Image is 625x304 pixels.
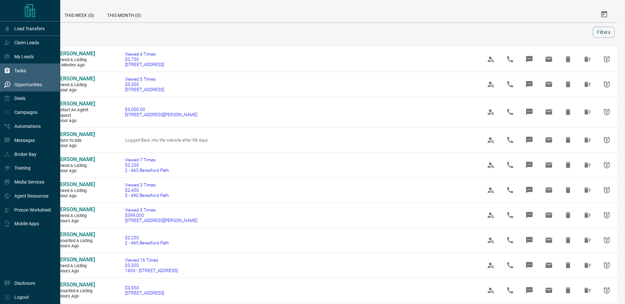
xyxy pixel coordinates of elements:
a: [PERSON_NAME] [56,256,95,263]
span: [STREET_ADDRESS] [125,87,164,92]
span: 2 hours ago [56,269,95,274]
span: Hide All from Mary Vallejo [580,257,595,273]
span: Viewed 4 Times [125,51,164,57]
span: $2,250 [125,162,169,168]
span: Hide All from Shawna Grant [580,207,595,223]
span: View Profile [483,207,499,223]
span: Favourited a Listing [56,238,95,244]
span: Email [541,104,557,120]
span: Message [521,132,537,148]
span: Favourited a Listing [56,288,95,294]
span: Email [541,76,557,92]
span: Call [502,51,518,67]
span: View Profile [483,157,499,173]
span: [PERSON_NAME] [56,181,95,187]
span: Viewed 3 Times [125,207,197,213]
a: [PERSON_NAME] [56,282,95,288]
span: $3,300 [125,82,164,87]
span: 3 hours ago [56,294,95,299]
span: View Profile [483,283,499,298]
span: Hide [560,104,576,120]
a: $3,950[STREET_ADDRESS] [125,285,164,296]
span: Hide All from Shawna Grant [580,182,595,198]
span: Call [502,104,518,120]
span: 2 hours ago [56,218,95,224]
a: Viewed 5 Times$3,300[STREET_ADDRESS] [125,76,164,92]
span: Snooze [599,232,615,248]
span: Snooze [599,257,615,273]
span: Snooze [599,132,615,148]
span: Hide All from Tatiana Cardenas [580,283,595,298]
span: Logged Back into the website after 98 days [125,137,208,143]
span: 2 hours ago [56,243,95,249]
span: View Profile [483,182,499,198]
span: Viewed 7 Times [125,157,169,162]
a: [PERSON_NAME] [56,231,95,238]
span: Call [502,182,518,198]
span: Call [502,157,518,173]
span: Email [541,132,557,148]
span: [STREET_ADDRESS] [125,290,164,296]
div: This Month (0) [101,7,147,22]
span: Email [541,51,557,67]
span: Message [521,51,537,67]
span: View Profile [483,232,499,248]
span: View Profile [483,257,499,273]
span: Hide [560,182,576,198]
span: Message [521,207,537,223]
span: 1 hour ago [56,118,95,124]
span: Snooze [599,283,615,298]
a: Viewed 4 Times$2,750[STREET_ADDRESS] [125,51,164,67]
span: Snooze [599,104,615,120]
span: Contact an Agent Request [56,107,95,118]
span: Hide [560,257,576,273]
span: Viewed a Listing [56,188,95,194]
span: 1 hour ago [56,143,95,149]
span: Hide [560,157,576,173]
span: Call [502,132,518,148]
a: [PERSON_NAME] [56,131,95,138]
span: View Profile [483,51,499,67]
span: Message [521,157,537,173]
span: Viewed 16 Times [125,257,178,263]
span: View Profile [483,76,499,92]
span: Viewed a Listing [56,57,95,63]
span: Viewed 5 Times [125,76,164,82]
span: Call [502,283,518,298]
span: Viewed a Listing [56,263,95,269]
a: [PERSON_NAME] [56,50,95,57]
span: Message [521,283,537,298]
span: Email [541,232,557,248]
a: [PERSON_NAME] [56,101,95,107]
span: Hide All from Shawna Grant [580,157,595,173]
span: [PERSON_NAME] [56,76,95,82]
button: Filters [593,27,615,38]
a: Viewed 3 Times$2,4505 - 490 Beresford Path [125,182,169,198]
span: Hide All from Danielle Haddad [580,51,595,67]
span: Hide All from Danielle Haddad [580,76,595,92]
span: $2,250 [125,235,169,240]
a: $2,2502 - 465 Beresford Path [125,235,169,245]
a: Viewed 16 Times$3,3501903 - [STREET_ADDRESS] [125,257,178,273]
span: Message [521,76,537,92]
span: 1 hour ago [56,168,95,174]
span: View Profile [483,104,499,120]
span: Hide [560,283,576,298]
span: Email [541,257,557,273]
span: Hide [560,132,576,148]
span: Message [521,232,537,248]
span: 1 hour ago [56,88,95,93]
span: Email [541,182,557,198]
span: Email [541,157,557,173]
span: View Profile [483,132,499,148]
span: Message [521,182,537,198]
span: Email [541,283,557,298]
span: Viewed 3 Times [125,182,169,187]
span: $2,750 [125,57,164,62]
span: Call [502,76,518,92]
span: Snooze [599,157,615,173]
span: 25 minutes ago [56,62,95,68]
